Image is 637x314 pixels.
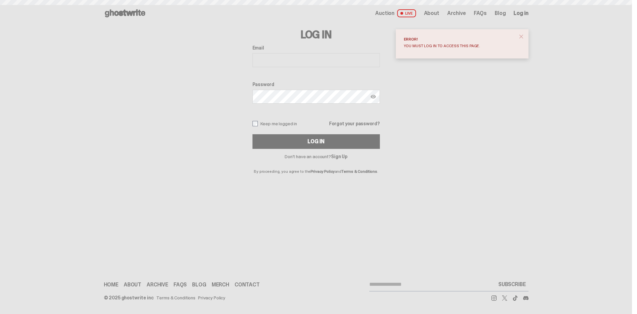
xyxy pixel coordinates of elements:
[235,282,260,287] a: Contact
[198,295,225,300] a: Privacy Policy
[156,295,195,300] a: Terms & Conditions
[514,11,528,16] a: Log in
[252,121,297,126] label: Keep me logged in
[311,169,334,174] a: Privacy Policy
[252,29,380,40] h3: Log In
[192,282,206,287] a: Blog
[174,282,187,287] a: FAQs
[371,94,376,99] img: Show password
[341,169,377,174] a: Terms & Conditions
[424,11,439,16] a: About
[104,295,154,300] div: © 2025 ghostwrite inc
[404,37,515,41] div: Error!
[212,282,229,287] a: Merch
[495,11,506,16] a: Blog
[124,282,141,287] a: About
[104,282,118,287] a: Home
[252,82,380,87] label: Password
[252,121,258,126] input: Keep me logged in
[252,45,380,51] label: Email
[331,154,347,159] a: Sign Up
[329,121,380,126] a: Forgot your password?
[252,134,380,149] button: Log In
[397,9,416,17] span: LIVE
[447,11,466,16] a: Archive
[252,154,380,159] p: Don't have an account?
[252,159,380,173] p: By proceeding, you agree to the and .
[375,11,394,16] span: Auction
[515,31,527,43] button: close
[375,9,416,17] a: Auction LIVE
[147,282,168,287] a: Archive
[404,44,515,48] div: You must log in to access this page.
[496,278,529,291] button: SUBSCRIBE
[474,11,487,16] a: FAQs
[308,139,324,144] div: Log In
